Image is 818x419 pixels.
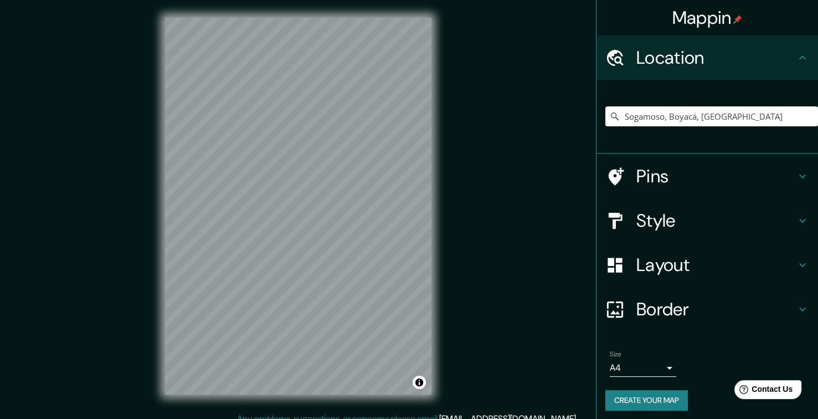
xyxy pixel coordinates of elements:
h4: Pins [636,165,796,187]
iframe: Help widget launcher [719,376,806,407]
canvas: Map [165,18,431,395]
div: Pins [596,154,818,198]
button: Toggle attribution [413,376,426,389]
h4: Border [636,298,796,320]
h4: Location [636,47,796,69]
h4: Layout [636,254,796,276]
input: Pick your city or area [605,106,818,126]
div: Location [596,35,818,80]
button: Create your map [605,390,688,411]
h4: Mappin [672,7,743,29]
label: Size [610,350,621,359]
div: A4 [610,359,676,377]
h4: Style [636,209,796,232]
div: Style [596,198,818,243]
img: pin-icon.png [733,15,742,24]
div: Layout [596,243,818,287]
div: Border [596,287,818,331]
